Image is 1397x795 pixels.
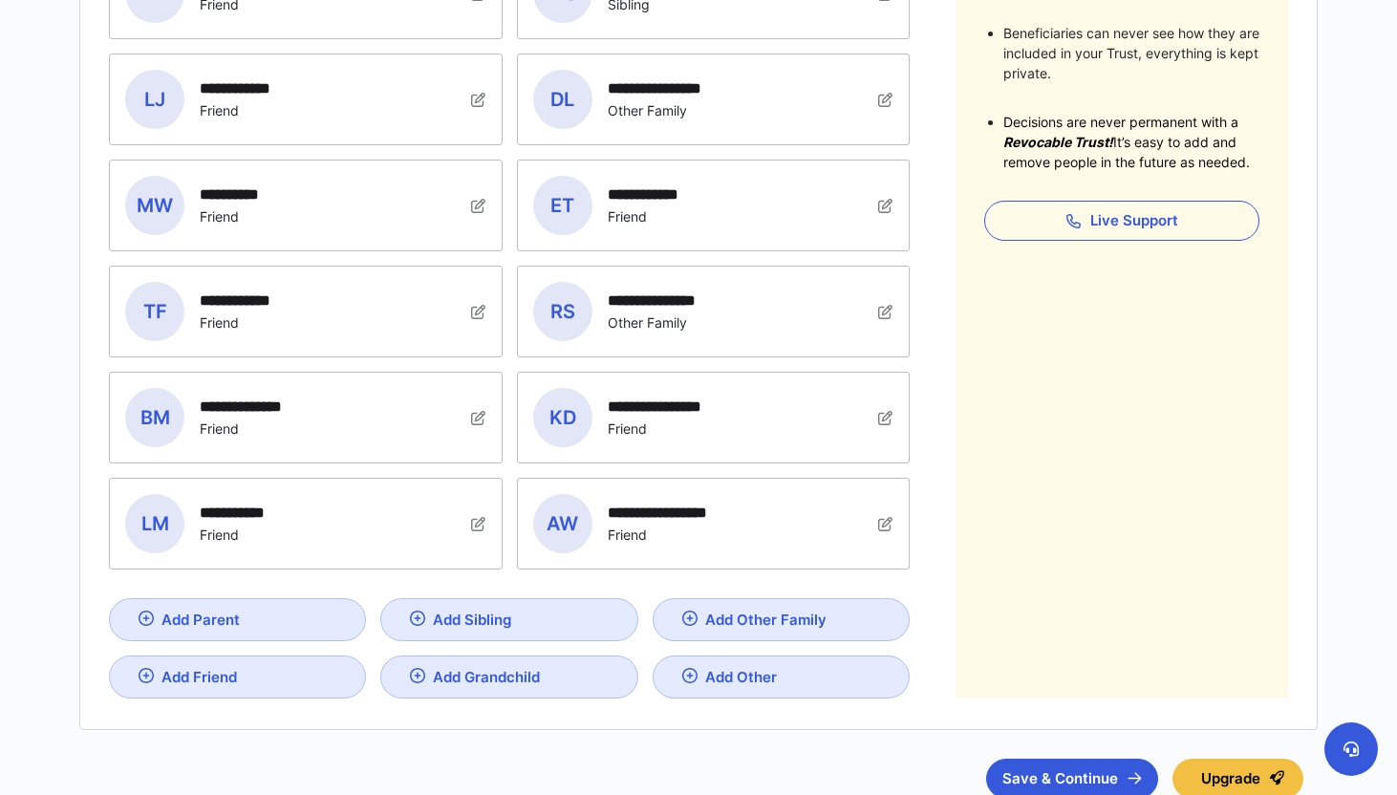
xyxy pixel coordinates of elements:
[705,611,827,629] div: Add Other Family
[200,208,287,225] div: Friend
[410,668,425,683] img: Add Grandchild icon
[878,92,893,107] img: icon
[533,282,592,341] span: RS
[380,655,637,698] a: Add Grandchild
[682,668,698,683] img: Add Other icon
[533,176,592,235] span: ET
[200,314,305,331] div: Friend
[161,668,237,686] div: Add Friend
[1003,114,1250,170] span: Decisions are never permanent with a It’s easy to add and remove people in the future as needed.
[608,526,746,543] div: Friend
[1003,23,1259,83] li: Beneficiaries can never see how they are included in your Trust, everything is kept private.
[608,314,715,331] div: Other Family
[200,420,319,437] div: Friend
[139,611,154,626] img: Add Parent icon
[200,102,295,118] div: Friend
[705,668,777,686] div: Add Other
[608,420,735,437] div: Friend
[109,598,366,641] a: Add Parent
[471,410,486,425] img: icon
[984,201,1259,241] button: Live Support
[380,598,637,641] a: Add Sibling
[139,668,154,683] img: Add Friend icon
[433,611,511,629] div: Add Sibling
[471,198,486,213] img: icon
[109,655,366,698] a: Add Friend
[471,516,486,531] img: icon
[878,516,893,531] img: icon
[125,494,184,553] span: LM
[125,282,184,341] span: TF
[878,410,893,425] img: icon
[125,70,184,129] span: LJ
[200,526,290,543] div: Friend
[125,388,184,447] span: BM
[533,388,592,447] span: KD
[433,668,540,686] div: Add Grandchild
[125,176,184,235] span: MW
[471,92,486,107] img: icon
[533,70,592,129] span: DL
[653,598,910,641] a: Add Other Family
[161,611,240,629] div: Add Parent
[1003,134,1113,150] span: Revocable Trust!
[682,611,698,626] img: Add Other Family icon
[608,208,698,225] div: Friend
[533,494,592,553] span: AW
[471,304,486,319] img: icon
[653,655,910,698] a: Add Other
[878,304,893,319] img: icon
[878,198,893,213] img: icon
[608,102,739,118] div: Other Family
[410,611,425,626] img: Add Sibling icon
